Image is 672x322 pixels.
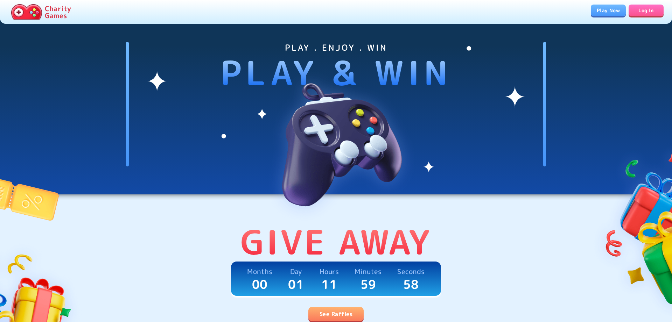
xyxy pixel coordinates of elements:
img: gifts [590,134,672,320]
p: Charity Games [45,5,71,19]
img: hero-image [248,53,423,228]
p: Seconds [397,266,425,277]
img: Charity.Games [11,4,42,20]
p: Months [247,266,272,277]
a: Log In [629,5,664,16]
p: 01 [288,277,304,292]
p: 11 [321,277,337,292]
p: Hours [320,266,339,277]
a: Play Now [591,5,626,16]
a: Months00Day01Hours11Minutes59Seconds58 [231,262,441,296]
p: 00 [252,277,268,292]
p: 59 [360,277,376,292]
p: Minutes [355,266,381,277]
p: 58 [403,277,419,292]
img: shines [147,42,525,178]
p: Give Away [240,222,432,262]
a: Charity Games [8,3,74,21]
a: See Raffles [308,307,364,321]
p: Day [290,266,302,277]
